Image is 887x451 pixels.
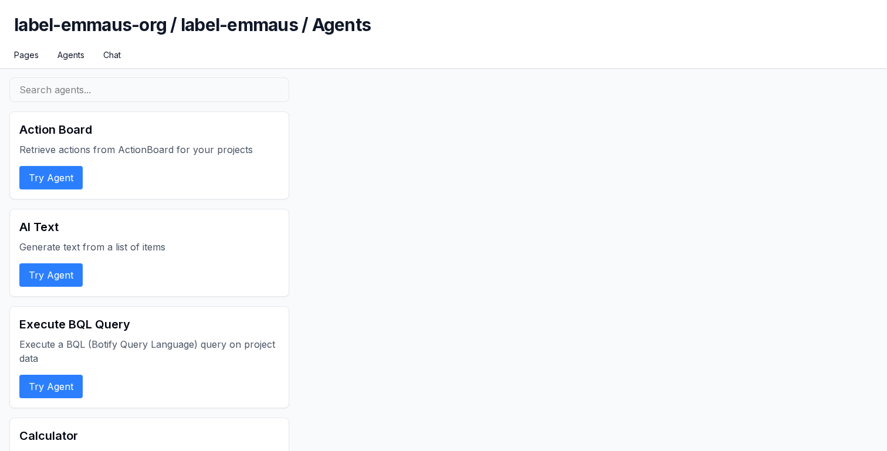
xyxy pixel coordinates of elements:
[14,14,873,49] h1: label-emmaus-org / label-emmaus / Agents
[9,77,289,102] input: Search agents...
[19,375,83,398] button: Try Agent
[19,219,279,235] h2: AI Text
[19,166,83,189] button: Try Agent
[19,316,279,333] h2: Execute BQL Query
[103,49,121,61] a: Chat
[19,143,279,157] p: Retrieve actions from ActionBoard for your projects
[19,428,279,444] h2: Calculator
[19,337,279,365] p: Execute a BQL (Botify Query Language) query on project data
[57,49,84,61] a: Agents
[19,240,279,254] p: Generate text from a list of items
[19,263,83,287] button: Try Agent
[19,121,279,138] h2: Action Board
[14,49,39,61] a: Pages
